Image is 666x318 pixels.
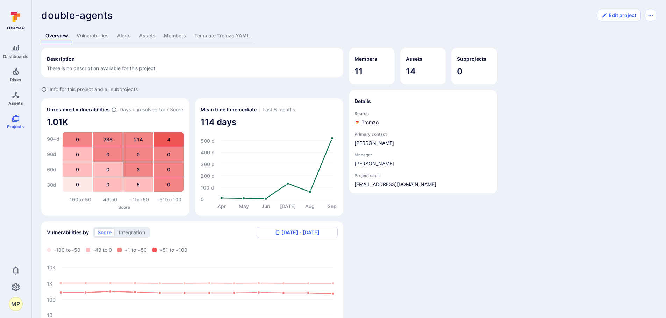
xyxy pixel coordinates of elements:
span: Days unresolved for / Score [120,106,183,113]
span: Last 6 months [263,106,295,113]
h2: Subprojects [457,56,486,62]
div: 0 [93,177,123,192]
div: 90+ d [47,132,59,146]
div: 214 [123,132,153,147]
a: Overview [41,29,72,42]
div: 0 [123,147,153,162]
span: There is no description available for this project [47,65,155,71]
span: Risks [10,77,21,82]
div: 5 [123,177,153,192]
a: Alerts [113,29,135,42]
text: 500 d [201,138,215,144]
button: MP [9,297,23,311]
div: 0 [93,162,123,177]
span: Primary contact [355,132,492,137]
div: Project tabs [41,29,656,42]
h2: Description [47,56,75,62]
div: Collapse description [41,48,343,77]
text: Sep [328,203,337,209]
text: May [239,203,249,209]
a: Template Tromzo YAML [190,29,254,42]
span: Project email [355,173,492,178]
a: [PERSON_NAME] [355,140,492,147]
a: [PERSON_NAME] [355,160,492,167]
p: Score [64,205,184,210]
text: 200 d [201,173,215,179]
span: Manager [355,152,492,157]
span: Tromzo [361,119,379,126]
a: Assets [135,29,160,42]
button: score [94,228,115,237]
button: Edit project [597,10,641,21]
div: 0 [63,177,92,192]
span: +1 to +50 [124,246,147,253]
h2: Members [355,56,377,62]
span: 1.01K [47,117,184,128]
div: -49 to 0 [94,196,124,203]
span: Number of vulnerabilities in status ‘Open’ ‘Triaged’ and ‘In process’ divided by score and scanne... [111,106,117,113]
div: 0 [63,147,92,162]
div: +51 to +100 [154,196,184,203]
div: +1 to +50 [124,196,154,203]
text: 100 [47,297,56,303]
text: Apr [217,203,226,209]
div: 3 [123,162,153,177]
span: +51 to +100 [159,246,187,253]
span: Vulnerabilities by [47,229,89,236]
span: Assets [8,101,23,106]
text: 0 [201,196,204,202]
span: Dashboards [3,54,28,59]
span: 0 [457,66,492,77]
div: 30 d [47,178,59,192]
h2: Mean time to remediate [201,106,257,113]
div: 4 [154,132,184,147]
text: 400 d [201,149,215,155]
button: integration [116,228,149,237]
text: 1K [47,281,52,287]
div: 0 [63,162,92,177]
button: [DATE] - [DATE] [257,227,338,238]
text: Aug [305,203,315,209]
span: 11 [355,66,389,77]
div: 0 [154,177,184,192]
span: Projects [7,124,24,129]
div: 90 d [47,147,59,161]
div: 0 [154,147,184,162]
div: 0 [93,147,123,162]
div: 788 [93,132,123,147]
div: -100 to -50 [64,196,94,203]
text: 10 [47,312,52,318]
h2: Assets [406,56,422,62]
text: 100 d [201,185,214,191]
text: Jun [262,203,270,209]
text: 10K [47,265,56,271]
span: Source [355,111,492,116]
h2: Details [355,98,371,105]
div: 0 [154,162,184,177]
div: 60 d [47,163,59,177]
button: Options menu [645,10,656,21]
span: double-agents [41,9,113,21]
span: 14 [406,66,441,77]
text: [DATE] [280,203,296,209]
div: 0 [63,132,92,147]
span: -100 to -50 [54,246,80,253]
a: Vulnerabilities [72,29,113,42]
h2: Unresolved vulnerabilities [47,106,110,113]
span: 114 days [201,117,338,128]
text: 300 d [201,161,215,167]
a: Members [160,29,190,42]
span: -49 to 0 [93,246,112,253]
a: [EMAIL_ADDRESS][DOMAIN_NAME] [355,181,492,188]
span: Info for this project and all subprojects [50,86,138,93]
div: Mark Paladino [9,297,23,311]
